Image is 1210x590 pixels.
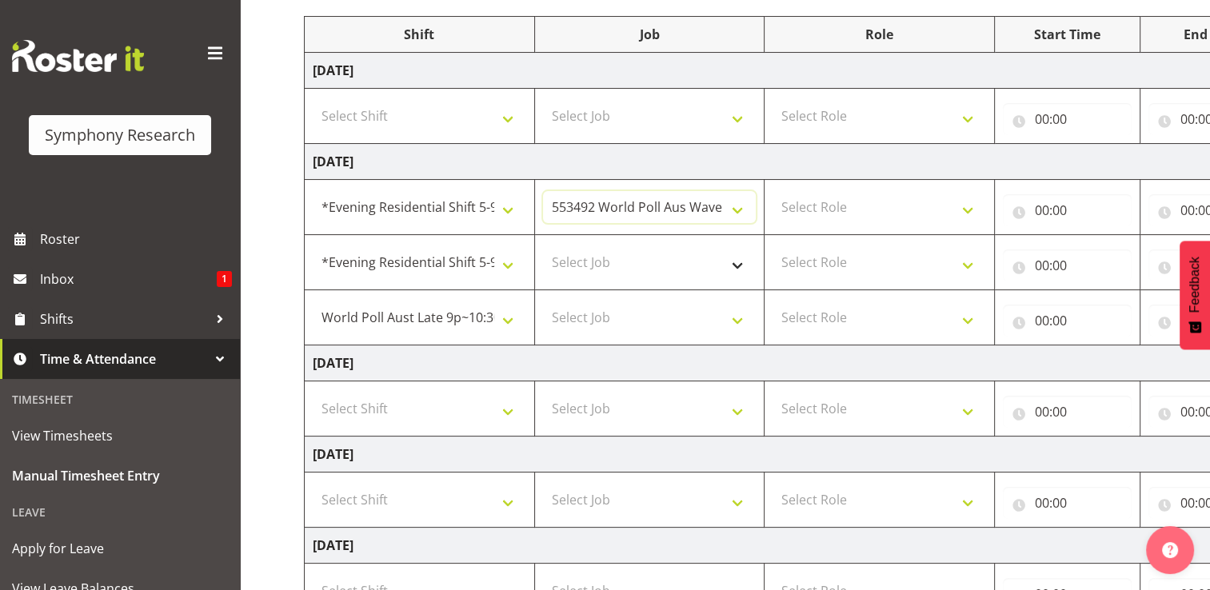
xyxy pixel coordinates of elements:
[1188,257,1202,313] span: Feedback
[12,424,228,448] span: View Timesheets
[4,496,236,528] div: Leave
[4,383,236,416] div: Timesheet
[313,25,526,44] div: Shift
[543,25,757,44] div: Job
[12,464,228,488] span: Manual Timesheet Entry
[4,416,236,456] a: View Timesheets
[1003,249,1132,281] input: Click to select...
[1180,241,1210,349] button: Feedback - Show survey
[1003,396,1132,428] input: Click to select...
[4,456,236,496] a: Manual Timesheet Entry
[4,528,236,568] a: Apply for Leave
[1003,103,1132,135] input: Click to select...
[40,267,217,291] span: Inbox
[773,25,986,44] div: Role
[40,347,208,371] span: Time & Attendance
[40,307,208,331] span: Shifts
[12,40,144,72] img: Rosterit website logo
[1003,305,1132,337] input: Click to select...
[45,123,195,147] div: Symphony Research
[1162,542,1178,558] img: help-xxl-2.png
[12,536,228,560] span: Apply for Leave
[1003,194,1132,226] input: Click to select...
[217,271,232,287] span: 1
[40,227,232,251] span: Roster
[1003,25,1132,44] div: Start Time
[1003,487,1132,519] input: Click to select...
